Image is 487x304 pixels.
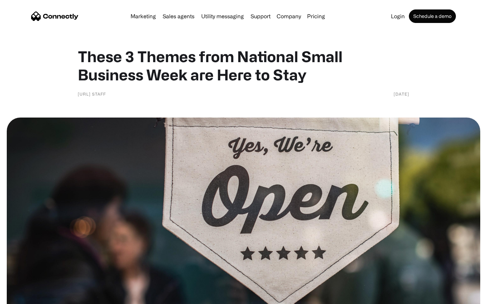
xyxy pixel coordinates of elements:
[7,292,41,302] aside: Language selected: English
[160,14,197,19] a: Sales agents
[78,91,106,97] div: [URL] Staff
[409,9,456,23] a: Schedule a demo
[304,14,328,19] a: Pricing
[199,14,247,19] a: Utility messaging
[128,14,159,19] a: Marketing
[248,14,273,19] a: Support
[277,11,301,21] div: Company
[14,292,41,302] ul: Language list
[388,14,408,19] a: Login
[78,47,409,84] h1: These 3 Themes from National Small Business Week are Here to Stay
[394,91,409,97] div: [DATE]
